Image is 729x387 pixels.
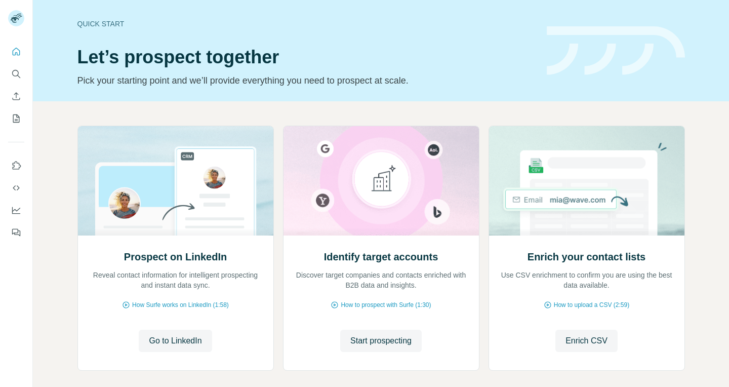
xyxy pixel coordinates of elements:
[8,157,24,175] button: Use Surfe on LinkedIn
[77,73,535,88] p: Pick your starting point and we’ll provide everything you need to prospect at scale.
[565,335,607,347] span: Enrich CSV
[554,300,629,309] span: How to upload a CSV (2:59)
[8,179,24,197] button: Use Surfe API
[283,126,479,236] img: Identify target accounts
[350,335,412,347] span: Start prospecting
[124,250,227,264] h2: Prospect on LinkedIn
[294,270,469,290] p: Discover target companies and contacts enriched with B2B data and insights.
[555,330,618,352] button: Enrich CSV
[528,250,645,264] h2: Enrich your contact lists
[340,330,422,352] button: Start prospecting
[8,201,24,219] button: Dashboard
[324,250,438,264] h2: Identify target accounts
[8,223,24,242] button: Feedback
[88,270,263,290] p: Reveal contact information for intelligent prospecting and instant data sync.
[77,19,535,29] div: Quick start
[132,300,229,309] span: How Surfe works on LinkedIn (1:58)
[8,65,24,83] button: Search
[149,335,201,347] span: Go to LinkedIn
[77,126,274,236] img: Prospect on LinkedIn
[8,109,24,128] button: My lists
[499,270,674,290] p: Use CSV enrichment to confirm you are using the best data available.
[547,26,685,75] img: banner
[341,300,431,309] span: How to prospect with Surfe (1:30)
[8,43,24,61] button: Quick start
[489,126,685,236] img: Enrich your contact lists
[139,330,212,352] button: Go to LinkedIn
[8,87,24,105] button: Enrich CSV
[77,47,535,67] h1: Let’s prospect together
